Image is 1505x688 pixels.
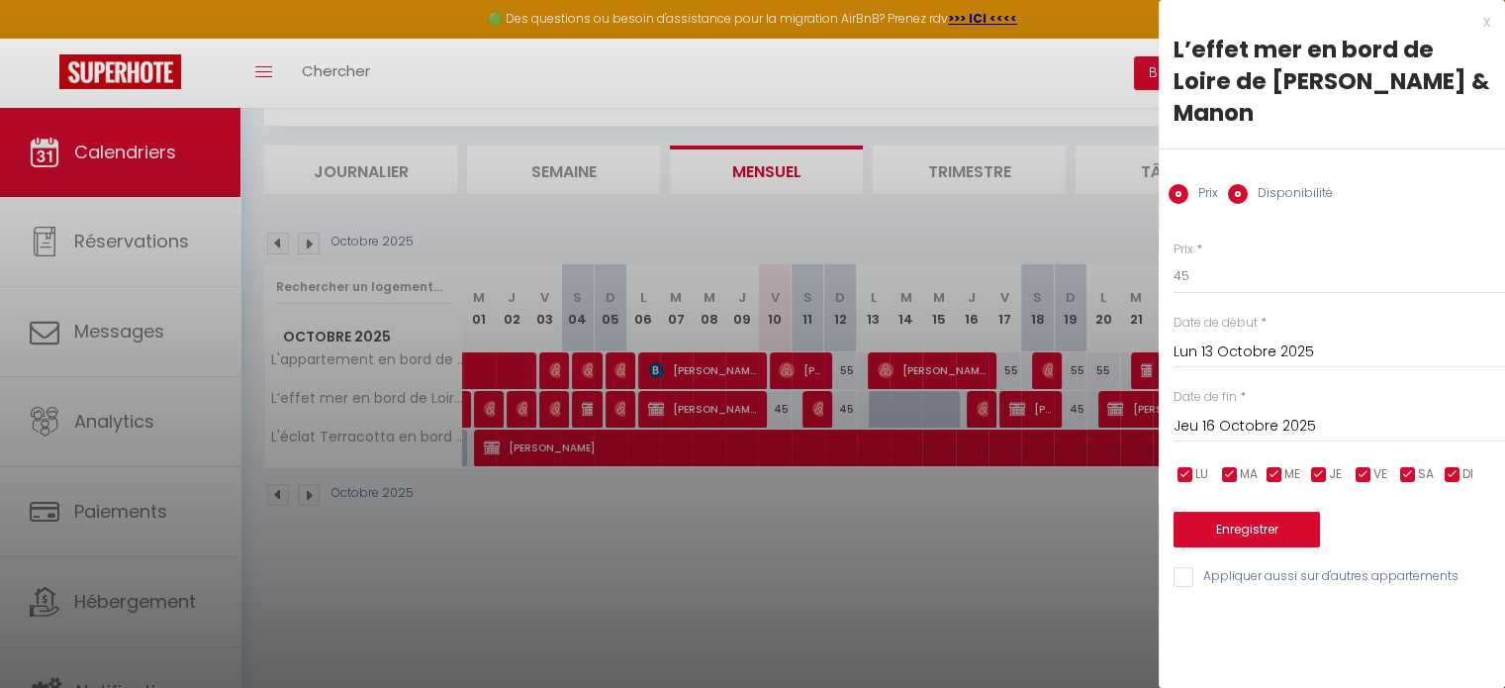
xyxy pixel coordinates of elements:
[1174,241,1193,259] label: Prix
[1248,184,1333,206] label: Disponibilité
[1174,314,1258,333] label: Date de début
[1240,465,1258,484] span: MA
[1373,465,1387,484] span: VE
[1462,465,1473,484] span: DI
[1174,388,1237,407] label: Date de fin
[1418,465,1434,484] span: SA
[1329,465,1342,484] span: JE
[1195,465,1208,484] span: LU
[1174,34,1490,129] div: L’effet mer en bord de Loire de [PERSON_NAME] & Manon
[1188,184,1218,206] label: Prix
[1284,465,1300,484] span: ME
[1159,10,1490,34] div: x
[1174,512,1320,547] button: Enregistrer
